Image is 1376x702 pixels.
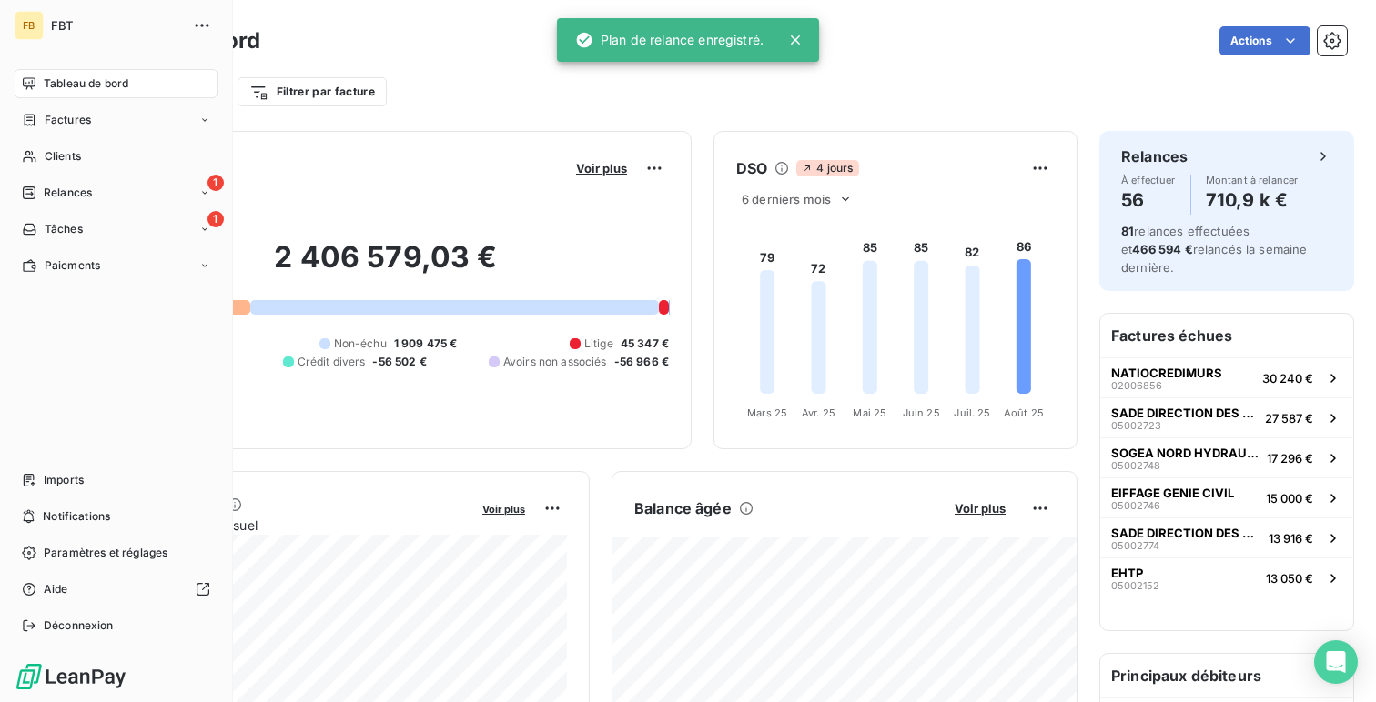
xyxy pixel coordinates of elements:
span: Aide [44,581,68,597]
span: 15 000 € [1266,491,1313,506]
h6: Relances [1121,145,1188,167]
a: Clients [15,142,218,171]
span: NATIOCREDIMURS [1111,366,1222,380]
span: 05002774 [1111,540,1159,551]
a: Paramètres et réglages [15,538,218,567]
span: 1 [207,175,224,191]
a: Imports [15,466,218,495]
span: EIFFAGE GENIE CIVIL [1111,486,1234,500]
span: 45 347 € [621,336,669,352]
span: 1 909 475 € [394,336,458,352]
button: EHTP0500215213 050 € [1100,557,1353,597]
h4: 710,9 k € [1206,186,1299,215]
span: 30 240 € [1262,371,1313,386]
span: 1 [207,211,224,227]
span: Montant à relancer [1206,175,1299,186]
button: SOGEA NORD HYDRAULIQUE0500274817 296 € [1100,437,1353,477]
button: EIFFAGE GENIE CIVIL0500274615 000 € [1100,477,1353,517]
span: 81 [1121,224,1134,238]
span: -56 966 € [614,354,669,370]
h6: DSO [736,157,767,179]
span: SADE DIRECTION DES HAUTS DE FRANCE [1111,526,1261,540]
span: Tâches [45,221,83,237]
span: Crédit divers [298,354,366,370]
span: 05002152 [1111,580,1159,591]
span: FBT [51,18,182,33]
span: Voir plus [955,501,1006,516]
tspan: Avr. 25 [802,406,835,419]
div: Open Intercom Messenger [1314,640,1358,684]
span: 27 587 € [1265,411,1313,426]
span: Avoirs non associés [503,354,607,370]
img: Logo LeanPay [15,662,127,691]
button: Actions [1219,26,1310,55]
tspan: Mai 25 [853,406,886,419]
span: Litige [584,336,613,352]
span: Voir plus [482,503,525,516]
button: SADE DIRECTION DES HAUTS DE FRANCE0500272327 587 € [1100,397,1353,437]
span: Tableau de bord [44,75,128,92]
span: SADE DIRECTION DES HAUTS DE FRANCE [1111,406,1258,420]
a: 1Relances [15,178,218,207]
span: Factures [45,112,91,128]
span: Déconnexion [44,617,114,634]
span: 13 050 € [1266,571,1313,586]
button: SADE DIRECTION DES HAUTS DE FRANCE0500277413 916 € [1100,517,1353,557]
a: Paiements [15,251,218,280]
div: Plan de relance enregistré. [575,24,764,56]
tspan: Août 25 [1004,406,1044,419]
h6: Factures échues [1100,314,1353,357]
span: SOGEA NORD HYDRAULIQUE [1111,446,1260,460]
span: Relances [44,185,92,201]
h6: Balance âgée [634,497,732,519]
span: 13 916 € [1269,531,1313,546]
button: Voir plus [477,500,531,516]
span: 05002748 [1111,460,1160,471]
button: Voir plus [949,500,1011,516]
span: Imports [44,472,84,488]
span: 05002746 [1111,500,1160,511]
tspan: Juil. 25 [954,406,990,419]
span: 466 594 € [1132,242,1192,256]
button: NATIOCREDIMURS0200685630 240 € [1100,357,1353,397]
span: 05002723 [1111,420,1161,431]
h4: 56 [1121,186,1176,215]
a: 1Tâches [15,215,218,244]
div: FB [15,11,44,40]
h6: Principaux débiteurs [1100,654,1353,697]
span: À effectuer [1121,175,1176,186]
span: Clients [45,148,81,165]
span: relances effectuées et relancés la semaine dernière. [1121,224,1308,275]
a: Tableau de bord [15,69,218,98]
span: Paramètres et réglages [44,545,167,561]
span: 02006856 [1111,380,1162,391]
span: Paiements [45,257,100,274]
span: Non-échu [334,336,387,352]
span: 4 jours [796,160,858,176]
span: 6 derniers mois [742,192,831,206]
span: Notifications [43,508,110,525]
tspan: Mars 25 [747,406,787,419]
a: Factures [15,105,218,135]
a: Aide [15,575,218,604]
span: 17 296 € [1267,451,1313,466]
button: Filtrer par facture [238,77,387,106]
tspan: Juin 25 [903,406,940,419]
h2: 2 406 579,03 € [103,239,669,294]
span: EHTP [1111,566,1143,580]
span: Chiffre d'affaires mensuel [103,516,470,535]
span: -56 502 € [372,354,426,370]
span: Voir plus [576,161,627,175]
button: Voir plus [571,160,632,176]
